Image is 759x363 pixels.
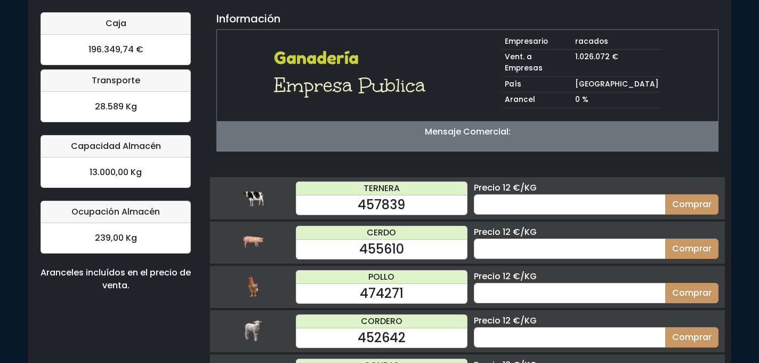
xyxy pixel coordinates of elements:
div: 196.349,74 € [41,35,190,65]
button: Comprar [665,239,718,259]
h1: Empresa Publica [274,73,432,98]
td: País [503,76,573,92]
td: Empresario [503,34,573,50]
td: Vent. a Empresas [503,50,573,76]
div: 28.589 Kg [41,92,190,122]
div: TERNERA [296,182,467,195]
div: 457839 [296,195,467,215]
button: Comprar [665,194,718,215]
div: Aranceles incluídos en el precio de venta. [41,266,191,292]
img: cordero.png [243,320,264,342]
img: pollo.png [243,276,264,297]
div: 13.000,00 Kg [41,157,190,187]
div: CERDO [296,226,467,240]
td: racados [573,34,661,50]
h5: Información [216,12,280,25]
td: [GEOGRAPHIC_DATA] [573,76,661,92]
div: 455610 [296,240,467,259]
td: 1.026.072 € [573,50,661,76]
img: ternera.png [243,187,264,209]
div: Ocupación Almacén [41,201,190,223]
div: Precio 12 €/KG [474,181,718,194]
div: Caja [41,13,190,35]
div: 474271 [296,284,467,303]
div: Transporte [41,70,190,92]
td: Arancel [503,92,573,108]
div: CORDERO [296,315,467,328]
div: Precio 12 €/KG [474,226,718,239]
button: Comprar [665,327,718,348]
div: 452642 [296,328,467,348]
button: Comprar [665,283,718,303]
div: Precio 12 €/KG [474,314,718,327]
h2: Ganadería [274,48,432,68]
p: Mensaje Comercial: [217,125,718,138]
div: 239,00 Kg [41,223,190,253]
div: Precio 12 €/KG [474,270,718,283]
div: POLLO [296,271,467,284]
div: Capacidad Almacén [41,136,190,157]
td: 0 % [573,92,661,108]
img: cerdo.png [243,232,264,253]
